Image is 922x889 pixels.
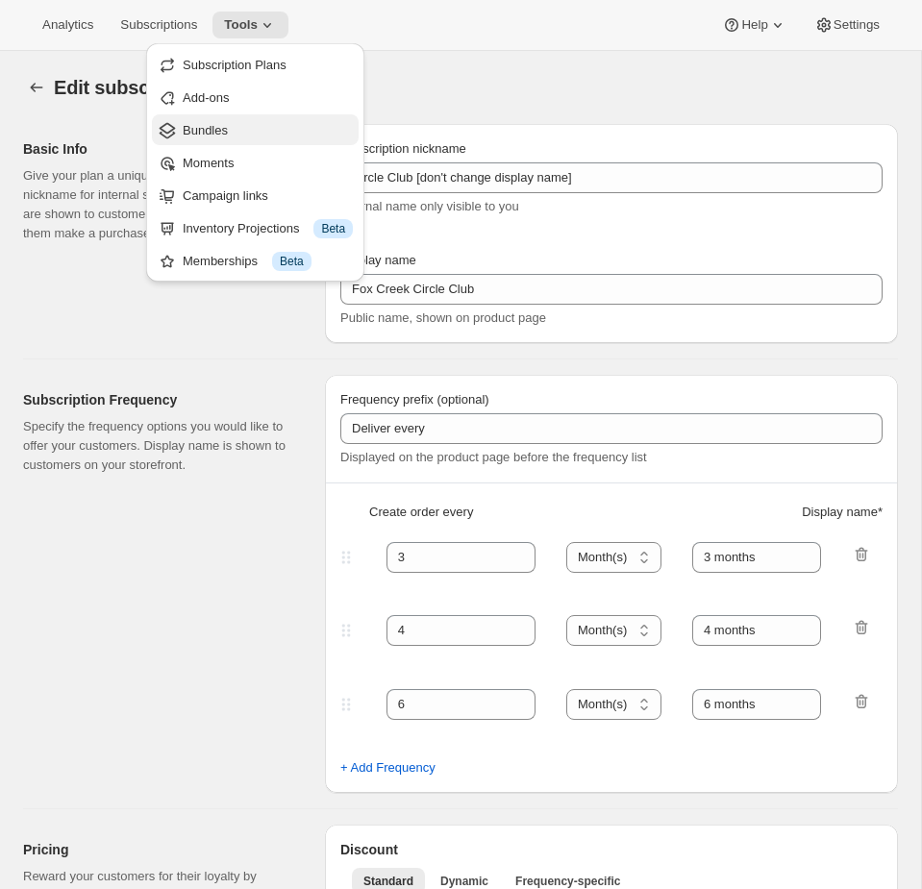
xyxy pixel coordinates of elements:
[23,166,294,243] p: Give your plan a unique and memorable nickname for internal staff. The other text values are show...
[340,162,883,193] input: Subscribe & Save
[152,245,359,276] button: Memberships
[183,188,268,203] span: Campaign links
[710,12,798,38] button: Help
[183,252,353,271] div: Memberships
[224,17,258,33] span: Tools
[515,874,620,889] span: Frequency-specific
[183,219,353,238] div: Inventory Projections
[692,689,821,720] input: 1 month
[23,840,294,859] h2: Pricing
[340,274,883,305] input: Subscribe & Save
[23,139,294,159] h2: Basic Info
[120,17,197,33] span: Subscriptions
[692,542,821,573] input: 1 month
[42,17,93,33] span: Analytics
[340,141,466,156] span: Subscription nickname
[340,413,883,444] input: Deliver every
[183,90,229,105] span: Add-ons
[280,254,304,269] span: Beta
[183,58,287,72] span: Subscription Plans
[321,221,345,236] span: Beta
[183,156,234,170] span: Moments
[23,390,294,409] h2: Subscription Frequency
[340,253,416,267] span: Display name
[340,840,883,859] h2: Discount
[369,503,473,522] span: Create order every
[741,17,767,33] span: Help
[340,450,647,464] span: Displayed on the product page before the frequency list
[23,74,50,101] button: Subscription plans
[692,615,821,646] input: 1 month
[152,114,359,145] button: Bundles
[212,12,288,38] button: Tools
[340,310,546,325] span: Public name, shown on product page
[440,874,488,889] span: Dynamic
[54,77,252,98] span: Edit subscription plan
[834,17,880,33] span: Settings
[340,758,436,778] span: + Add Frequency
[152,212,359,243] button: Inventory Projections
[152,180,359,210] button: Campaign links
[152,49,359,80] button: Subscription Plans
[802,503,883,522] span: Display name *
[23,417,294,475] p: Specify the frequency options you would like to offer your customers. Display name is shown to cu...
[152,147,359,178] button: Moments
[152,82,359,112] button: Add-ons
[329,753,447,783] button: + Add Frequency
[31,12,105,38] button: Analytics
[340,199,519,213] span: Internal name only visible to you
[109,12,209,38] button: Subscriptions
[363,874,413,889] span: Standard
[183,123,228,137] span: Bundles
[340,392,489,407] span: Frequency prefix (optional)
[803,12,891,38] button: Settings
